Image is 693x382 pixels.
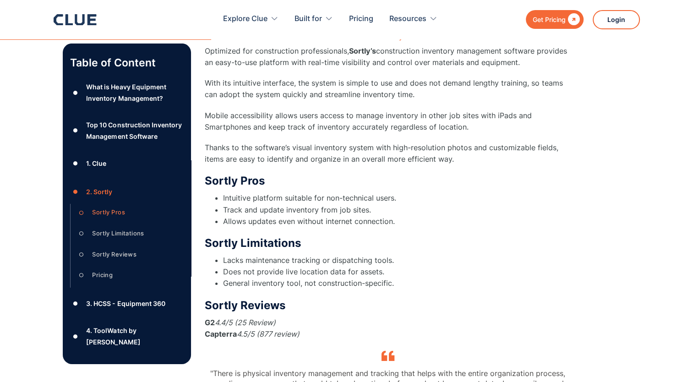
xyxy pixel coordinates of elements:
[237,329,300,338] em: 4.5/5 (877 review)
[86,119,183,142] div: Top 10 Construction Inventory Management Software
[223,5,278,33] div: Explore Clue
[76,227,87,240] div: ○
[86,364,161,375] div: 5. [GEOGRAPHIC_DATA]
[205,77,571,100] p: With its intuitive interface, the system is simple to use and does not demand lengthy training, s...
[76,247,177,261] a: ○Sortly Reviews
[70,363,184,377] a: ●5. [GEOGRAPHIC_DATA]
[86,298,165,309] div: 3. HCSS - Equipment 360
[389,5,426,33] div: Resources
[526,10,584,29] a: Get Pricing
[223,255,571,266] li: Lacks maintenance tracking or dispatching tools.
[92,228,144,239] div: Sortly Limitations
[205,318,215,327] strong: G2
[70,330,81,344] div: ●
[349,46,376,55] strong: Sortly’s
[76,268,87,282] div: ○
[92,269,113,281] div: Pricing
[223,266,571,278] li: Does not provide live location data for assets.
[70,297,81,311] div: ●
[223,5,267,33] div: Explore Clue
[223,204,571,216] li: Track and update inventory from job sites.
[86,325,183,348] div: 4. ToolWatch by [PERSON_NAME]
[70,363,81,377] div: ●
[86,158,106,169] div: 1. Clue
[205,142,571,165] p: Thanks to the software’s visual inventory system with high-resolution photos and customizable fie...
[205,329,237,338] strong: Capterra
[349,5,373,33] a: Pricing
[205,236,571,250] h3: Sortly Limitations
[533,14,566,25] div: Get Pricing
[205,45,571,68] p: Optimized for construction professionals, construction inventory management software provides an ...
[76,268,177,282] a: ○Pricing
[76,247,87,261] div: ○
[70,325,184,348] a: ●4. ToolWatch by [PERSON_NAME]
[205,174,571,188] h3: Sortly Pros
[70,297,184,311] a: ●3. HCSS - Equipment 360
[92,249,136,260] div: Sortly Reviews
[205,110,571,133] p: Mobile accessibility allows users access to manage inventory in other job sites with iPads and Sm...
[566,14,580,25] div: 
[205,33,571,41] figcaption: Via
[86,81,183,104] div: What is Heavy Equipment Inventory Management?
[70,55,184,70] p: Table of Content
[70,86,81,100] div: ●
[92,207,125,218] div: Sortly Pros
[593,10,640,29] a: Login
[223,278,571,289] li: General inventory tool, not construction-specific.
[86,186,112,197] div: 2. Sortly
[70,124,81,137] div: ●
[76,206,177,219] a: ○Sortly Pros
[70,119,184,142] a: ●Top 10 Construction Inventory Management Software
[70,185,184,199] a: ●2. Sortly
[76,206,87,219] div: ○
[70,185,81,199] div: ●
[389,5,437,33] div: Resources
[70,81,184,104] a: ●What is Heavy Equipment Inventory Management?
[205,299,571,312] h3: Sortly Reviews
[295,5,333,33] div: Built for
[70,157,184,170] a: ●1. Clue
[76,227,177,240] a: ○Sortly Limitations
[295,5,322,33] div: Built for
[223,192,571,204] li: Intuitive platform suitable for non-technical users.
[215,318,276,327] em: 4.4/5 (25 Review)
[223,216,571,227] li: Allows updates even without internet connection.
[70,157,81,170] div: ●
